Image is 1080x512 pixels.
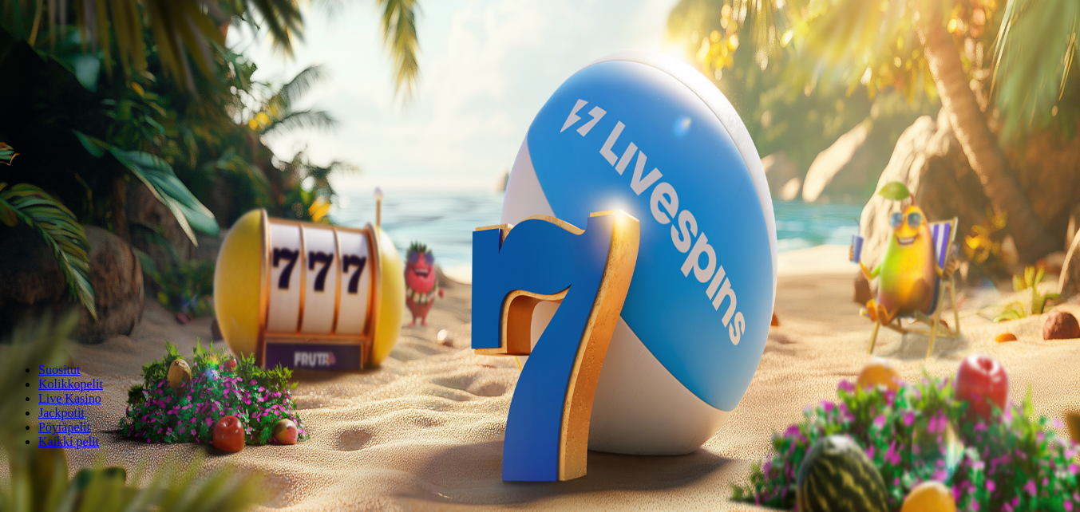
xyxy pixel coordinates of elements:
[38,392,101,405] a: Live Kasino
[38,435,99,448] span: Kaikki pelit
[6,336,1074,449] nav: Lobby
[38,420,90,434] a: Pöytäpelit
[38,363,80,376] a: Suositut
[38,377,103,391] a: Kolikkopelit
[6,336,1074,479] header: Lobby
[38,406,85,419] a: Jackpotit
